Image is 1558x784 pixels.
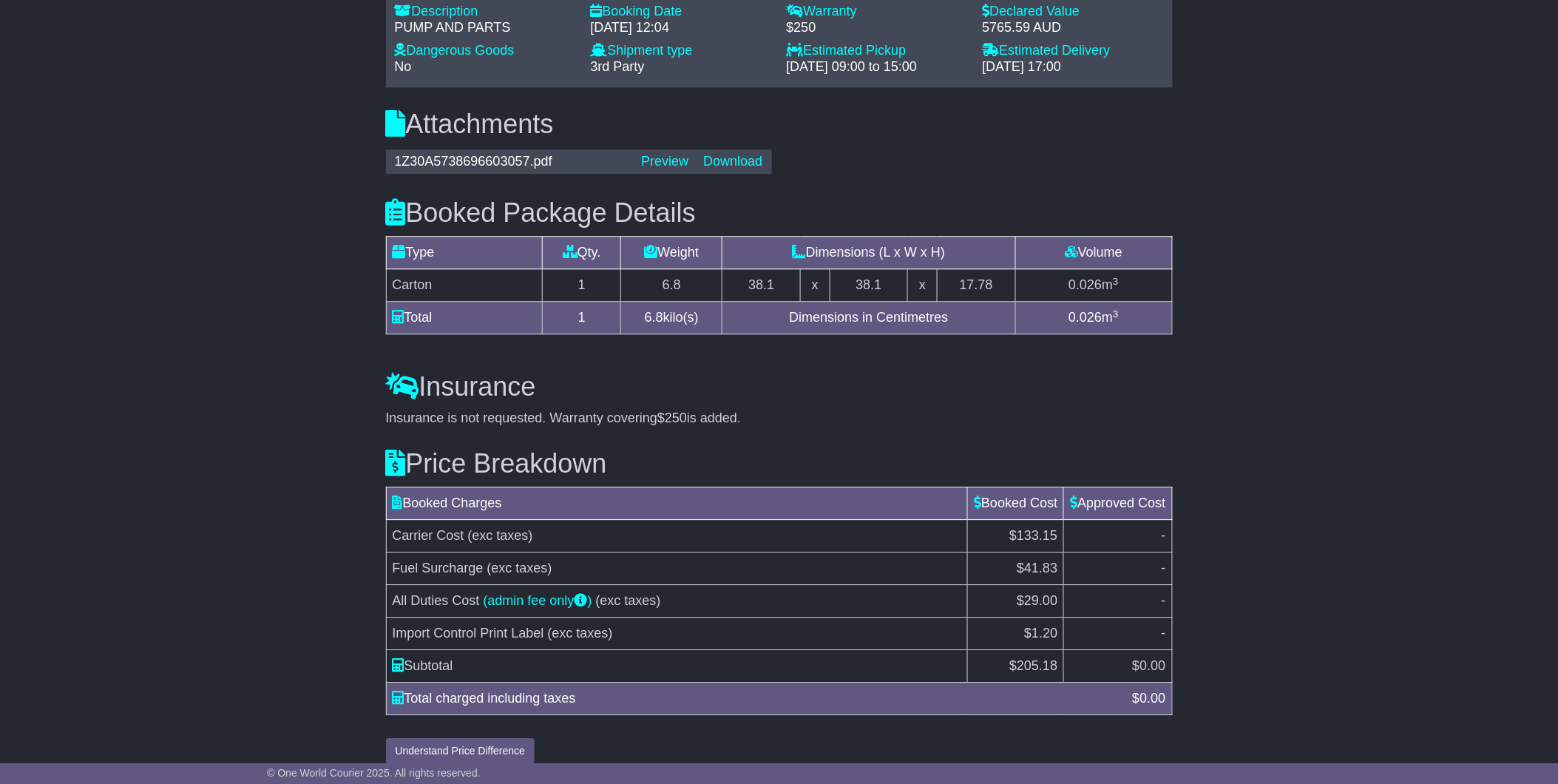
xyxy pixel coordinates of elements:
td: Qty. [543,237,621,269]
span: © One World Courier 2025. All rights reserved. [267,767,481,779]
td: x [801,269,830,302]
span: Carrier Cost [393,528,464,543]
td: Subtotal [386,650,968,683]
td: Weight [621,237,722,269]
td: Dimensions in Centimetres [722,302,1015,334]
span: $41.83 [1017,561,1057,575]
span: - [1162,593,1166,608]
td: m [1015,302,1172,334]
div: 1Z30A5738696603057.pdf [387,154,634,170]
sup: 3 [1113,308,1119,320]
span: 205.18 [1017,658,1057,673]
td: Approved Cost [1064,487,1172,520]
span: 3rd Party [591,59,645,74]
span: No [395,59,412,74]
span: Fuel Surcharge [393,561,484,575]
h3: Insurance [386,372,1173,402]
span: Import Control Print Label [393,626,544,641]
span: (exc taxes) [548,626,613,641]
div: Dangerous Goods [395,43,576,59]
td: Booked Charges [386,487,968,520]
div: $250 [787,20,968,36]
a: (admin fee only) [484,593,592,608]
div: Description [395,4,576,20]
td: $ [968,650,1064,683]
td: kilo(s) [621,302,722,334]
span: 0.026 [1068,277,1102,292]
td: 1 [543,302,621,334]
sup: 3 [1113,276,1119,287]
div: [DATE] 12:04 [591,20,772,36]
div: 5765.59 AUD [983,20,1164,36]
span: $1.20 [1024,626,1057,641]
td: $ [1064,650,1172,683]
td: x [908,269,937,302]
td: 1 [543,269,621,302]
td: Carton [386,269,543,302]
td: 6.8 [621,269,722,302]
div: Shipment type [591,43,772,59]
a: Preview [641,154,688,169]
td: 38.1 [722,269,801,302]
div: [DATE] 09:00 to 15:00 [787,59,968,75]
div: [DATE] 17:00 [983,59,1164,75]
span: - [1162,626,1166,641]
span: 0.026 [1068,310,1102,325]
td: m [1015,269,1172,302]
div: $ [1125,689,1173,709]
a: Download [703,154,762,169]
div: Insurance is not requested. Warranty covering is added. [386,410,1173,427]
span: All Duties Cost [393,593,480,608]
span: (exc taxes) [468,528,533,543]
span: - [1162,528,1166,543]
div: PUMP AND PARTS [395,20,576,36]
td: Dimensions (L x W x H) [722,237,1015,269]
td: Volume [1015,237,1172,269]
div: Booking Date [591,4,772,20]
div: Estimated Delivery [983,43,1164,59]
span: (exc taxes) [487,561,552,575]
span: (exc taxes) [596,593,661,608]
span: - [1162,561,1166,575]
td: 17.78 [937,269,1015,302]
div: Declared Value [983,4,1164,20]
td: 38.1 [830,269,908,302]
div: Warranty [787,4,968,20]
span: 0.00 [1139,658,1165,673]
span: $250 [657,410,687,425]
span: 6.8 [645,310,663,325]
h3: Booked Package Details [386,198,1173,228]
h3: Attachments [386,109,1173,139]
div: Estimated Pickup [787,43,968,59]
span: $133.15 [1009,528,1057,543]
td: Type [386,237,543,269]
td: Total [386,302,543,334]
span: $29.00 [1017,593,1057,608]
span: 0.00 [1139,691,1165,706]
button: Understand Price Difference [386,738,535,764]
td: Booked Cost [968,487,1064,520]
h3: Price Breakdown [386,449,1173,479]
div: Total charged including taxes [385,689,1125,709]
